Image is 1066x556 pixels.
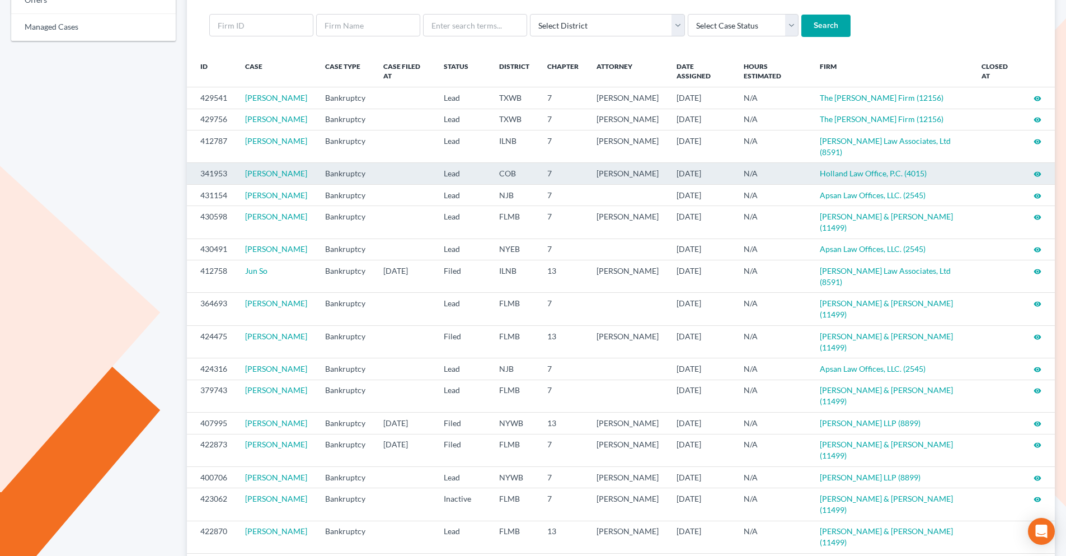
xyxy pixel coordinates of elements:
td: Bankruptcy [316,260,374,293]
a: Managed Cases [11,14,176,41]
i: visibility [1034,213,1041,221]
a: visibility [1034,114,1041,124]
i: visibility [1034,333,1041,341]
td: 7 [538,109,588,130]
td: TXWB [490,109,538,130]
a: [PERSON_NAME] & [PERSON_NAME] (11499) [820,526,953,547]
div: Open Intercom Messenger [1028,518,1055,545]
a: [PERSON_NAME] Law Associates, Ltd (8591) [820,136,951,157]
i: visibility [1034,116,1041,124]
td: 7 [538,239,588,260]
a: [PERSON_NAME] [245,93,307,102]
td: 424316 [187,358,236,380]
a: visibility [1034,298,1041,308]
td: Bankruptcy [316,380,374,412]
a: visibility [1034,169,1041,178]
i: visibility [1034,246,1041,254]
a: visibility [1034,418,1041,428]
td: N/A [735,521,811,553]
td: [DATE] [668,380,735,412]
a: Holland Law Office, P.C. (4015) [820,169,927,178]
i: visibility [1034,268,1041,275]
td: Bankruptcy [316,413,374,434]
td: 7 [538,488,588,521]
a: visibility [1034,190,1041,200]
td: Bankruptcy [316,434,374,466]
td: 7 [538,184,588,205]
td: 13 [538,325,588,358]
i: visibility [1034,170,1041,178]
td: 429541 [187,87,236,109]
a: [PERSON_NAME] LLP (8899) [820,418,921,428]
td: 13 [538,521,588,553]
td: [PERSON_NAME] [588,521,668,553]
td: [DATE] [374,434,435,466]
td: [PERSON_NAME] [588,325,668,358]
td: 13 [538,260,588,293]
th: Date Assigned [668,55,735,87]
td: 7 [538,130,588,163]
td: [DATE] [668,163,735,184]
td: COB [490,163,538,184]
a: [PERSON_NAME] & [PERSON_NAME] (11499) [820,385,953,406]
td: [DATE] [668,260,735,293]
td: Lead [435,239,490,260]
td: 429756 [187,109,236,130]
td: [DATE] [668,206,735,239]
a: [PERSON_NAME] [245,244,307,254]
a: [PERSON_NAME] [245,473,307,482]
a: [PERSON_NAME] [245,418,307,428]
td: N/A [735,466,811,488]
td: 430491 [187,239,236,260]
td: 379743 [187,380,236,412]
td: Filed [435,325,490,358]
td: 412787 [187,130,236,163]
td: [PERSON_NAME] [588,413,668,434]
td: Bankruptcy [316,130,374,163]
th: Closed at [973,55,1025,87]
td: [DATE] [668,130,735,163]
td: NYWB [490,466,538,488]
i: visibility [1034,474,1041,482]
a: [PERSON_NAME] & [PERSON_NAME] (11499) [820,440,953,460]
i: visibility [1034,441,1041,449]
td: FLMB [490,488,538,521]
td: Lead [435,521,490,553]
td: Lead [435,206,490,239]
td: NJB [490,358,538,380]
td: Filed [435,413,490,434]
a: Jun So [245,266,267,275]
td: 341953 [187,163,236,184]
td: 431154 [187,184,236,205]
td: Lead [435,163,490,184]
th: Hours Estimated [735,55,811,87]
td: 423062 [187,488,236,521]
th: Firm [811,55,973,87]
a: visibility [1034,244,1041,254]
th: Case [236,55,316,87]
td: [PERSON_NAME] [588,260,668,293]
td: N/A [735,488,811,521]
td: [PERSON_NAME] [588,109,668,130]
td: N/A [735,325,811,358]
td: N/A [735,358,811,380]
a: visibility [1034,136,1041,146]
input: Firm Name [316,14,420,36]
td: Lead [435,184,490,205]
td: Bankruptcy [316,521,374,553]
td: N/A [735,293,811,325]
a: visibility [1034,494,1041,503]
input: Search [801,15,851,37]
td: FLMB [490,380,538,412]
th: Case Filed At [374,55,435,87]
i: visibility [1034,192,1041,200]
i: visibility [1034,300,1041,308]
td: NYWB [490,413,538,434]
td: 407995 [187,413,236,434]
td: [PERSON_NAME] [588,206,668,239]
td: Filed [435,434,490,466]
td: Filed [435,260,490,293]
td: [DATE] [374,413,435,434]
td: Bankruptcy [316,239,374,260]
a: [PERSON_NAME] [245,440,307,449]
